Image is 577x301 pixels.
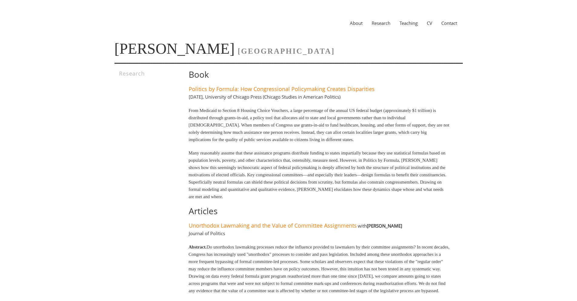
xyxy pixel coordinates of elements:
a: Research [367,20,395,26]
p: Many reasonably assume that these assistance programs distribute funding to states impartially be... [189,149,450,200]
h4: with Journal of Politics [189,223,403,236]
p: Do unorthodox lawmaking processes reduce the influence provided to lawmakers by their committee a... [189,243,450,294]
a: About [345,20,367,26]
a: Unorthodox Lawmaking and the Value of Committee Assignments [189,222,357,229]
a: Contact [437,20,462,26]
a: [PERSON_NAME] [114,40,235,57]
span: [GEOGRAPHIC_DATA] [238,47,335,55]
a: CV [422,20,437,26]
p: From Medicaid to Section 8 Housing Choice Vouchers, a large percentage of the annual US federal b... [189,107,450,143]
a: Teaching [395,20,422,26]
b: Abstract. [189,245,207,249]
h3: Research [119,70,171,77]
h1: Articles [189,206,450,216]
b: [PERSON_NAME] [367,223,402,229]
h4: [DATE], University of Chicago Press (Chicago Studies in American Politics) [189,94,340,100]
h1: Book [189,70,450,79]
a: Politics by Formula: How Congressional Policymaking Creates Disparities [189,85,375,93]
